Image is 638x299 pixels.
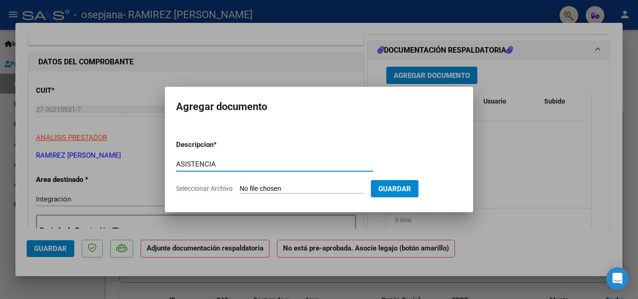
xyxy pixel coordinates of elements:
[176,98,462,116] h2: Agregar documento
[371,180,418,197] button: Guardar
[606,267,629,290] div: Open Intercom Messenger
[176,185,233,192] span: Seleccionar Archivo
[378,185,411,193] span: Guardar
[176,139,262,150] p: Descripcion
